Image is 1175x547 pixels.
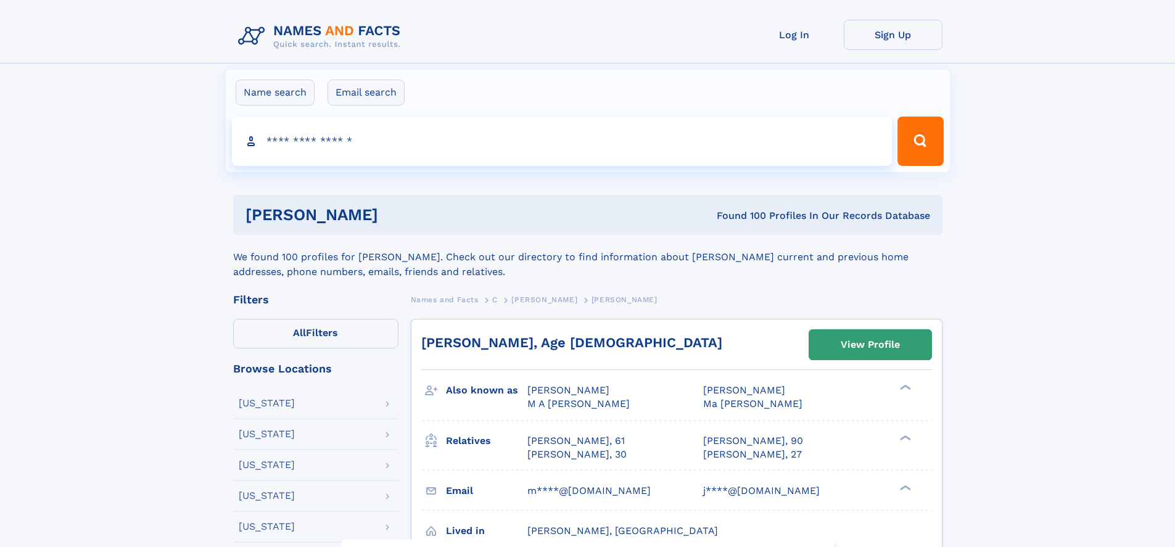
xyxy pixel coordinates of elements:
[239,429,295,439] div: [US_STATE]
[236,80,315,105] label: Name search
[844,20,942,50] a: Sign Up
[233,319,398,348] label: Filters
[239,398,295,408] div: [US_STATE]
[233,294,398,305] div: Filters
[703,434,803,448] a: [PERSON_NAME], 90
[527,398,630,409] span: M A [PERSON_NAME]
[446,520,527,541] h3: Lived in
[446,380,527,401] h3: Also known as
[411,292,479,307] a: Names and Facts
[492,295,498,304] span: C
[841,331,900,359] div: View Profile
[511,295,577,304] span: [PERSON_NAME]
[527,448,627,461] a: [PERSON_NAME], 30
[293,327,306,339] span: All
[233,363,398,374] div: Browse Locations
[239,491,295,501] div: [US_STATE]
[897,434,912,442] div: ❯
[328,80,405,105] label: Email search
[239,522,295,532] div: [US_STATE]
[527,434,625,448] a: [PERSON_NAME], 61
[547,209,930,223] div: Found 100 Profiles In Our Records Database
[239,460,295,470] div: [US_STATE]
[703,398,802,409] span: Ma [PERSON_NAME]
[233,20,411,53] img: Logo Names and Facts
[232,117,893,166] input: search input
[527,525,718,537] span: [PERSON_NAME], [GEOGRAPHIC_DATA]
[527,384,609,396] span: [PERSON_NAME]
[511,292,577,307] a: [PERSON_NAME]
[492,292,498,307] a: C
[446,480,527,501] h3: Email
[897,384,912,392] div: ❯
[703,448,802,461] a: [PERSON_NAME], 27
[703,384,785,396] span: [PERSON_NAME]
[745,20,844,50] a: Log In
[421,335,722,350] a: [PERSON_NAME], Age [DEMOGRAPHIC_DATA]
[245,207,548,223] h1: [PERSON_NAME]
[592,295,658,304] span: [PERSON_NAME]
[446,430,527,451] h3: Relatives
[809,330,931,360] a: View Profile
[897,117,943,166] button: Search Button
[897,483,912,491] div: ❯
[233,235,942,279] div: We found 100 profiles for [PERSON_NAME]. Check out our directory to find information about [PERSO...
